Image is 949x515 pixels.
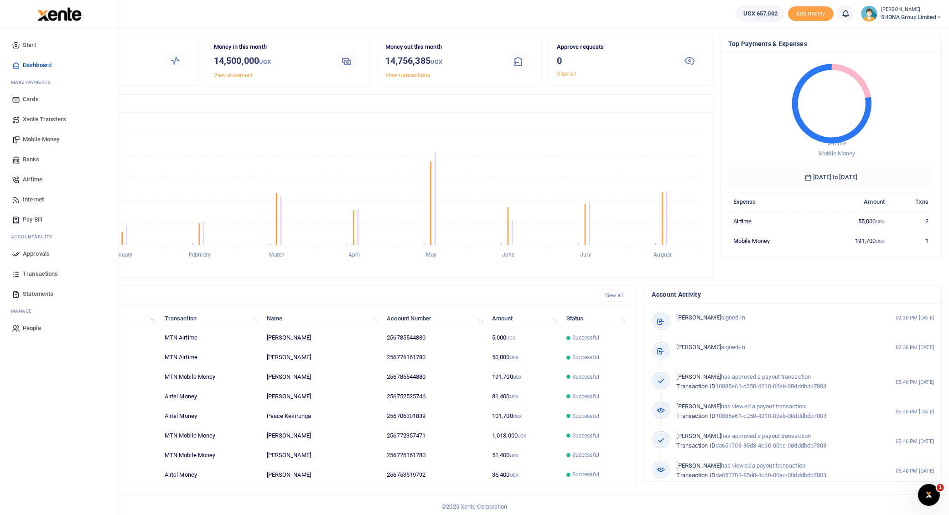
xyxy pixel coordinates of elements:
[487,465,561,484] td: 36,400
[261,426,382,446] td: [PERSON_NAME]
[896,378,934,386] small: 05:46 PM [DATE]
[23,289,53,299] span: Statements
[557,54,666,67] h3: 0
[7,230,111,244] li: Ac
[160,407,262,426] td: Airtel Money
[382,387,487,407] td: 256752525746
[7,75,111,89] li: M
[518,433,526,438] small: UGX
[896,438,934,445] small: 05:46 PM [DATE]
[160,465,262,484] td: Airtel Money
[572,353,599,361] span: Successful
[382,309,487,328] th: Account Number: activate to sort column ascending
[572,412,599,420] span: Successful
[7,149,111,170] a: Banks
[7,55,111,75] a: Dashboard
[513,414,522,419] small: UGX
[42,98,705,108] h4: Transactions Overview
[677,373,721,380] span: [PERSON_NAME]
[430,58,442,65] small: UGX
[7,210,111,230] a: Pay Bill
[677,314,721,321] span: [PERSON_NAME]
[733,5,788,22] li: Wallet ballance
[654,252,672,258] tspan: August
[160,309,262,328] th: Transaction: activate to sort column ascending
[16,79,51,86] span: ake Payments
[677,472,716,479] span: Transaction ID
[23,61,52,70] span: Dashboard
[510,473,519,478] small: UGX
[37,7,82,21] img: logo-large
[487,328,561,348] td: 5,000
[160,367,262,387] td: MTN Mobile Money
[876,239,885,244] small: UGX
[160,328,262,348] td: MTN Airtime
[896,344,934,351] small: 02:30 PM [DATE]
[815,211,890,231] td: 55,000
[677,343,870,352] p: signed-in
[7,89,111,109] a: Cards
[677,462,721,469] span: [PERSON_NAME]
[728,211,815,231] td: Airtime
[259,58,271,65] small: UGX
[261,309,382,328] th: Name: activate to sort column ascending
[382,367,487,387] td: 256785544880
[510,453,519,458] small: UGX
[382,328,487,348] td: 256785544880
[890,192,934,211] th: Txns
[382,465,487,484] td: 256753519792
[487,445,561,465] td: 51,400
[385,72,430,78] a: View transactions
[572,470,599,479] span: Successful
[385,42,495,52] p: Money out this month
[743,9,778,18] span: UGX 657,002
[557,71,576,77] a: View all
[896,467,934,475] small: 05:46 PM [DATE]
[918,484,940,506] iframe: Intercom live chat
[677,383,716,390] span: Transaction ID
[36,10,82,17] a: logo-small logo-large logo-large
[160,426,262,446] td: MTN Mobile Money
[23,41,36,50] span: Start
[677,432,870,451] p: has approved a payout transaction da651703-85d8-4c60-00ec-08dddbdb7803
[269,252,285,258] tspan: March
[214,72,253,78] a: View statement
[572,432,599,440] span: Successful
[677,412,716,419] span: Transaction ID
[487,407,561,426] td: 101,700
[348,252,360,258] tspan: April
[513,375,522,380] small: UGX
[487,309,561,328] th: Amount: activate to sort column ascending
[7,304,111,318] li: M
[896,314,934,322] small: 02:30 PM [DATE]
[23,324,41,333] span: People
[261,367,382,387] td: [PERSON_NAME]
[7,190,111,210] a: Internet
[214,54,323,69] h3: 14,500,000
[815,231,890,250] td: 191,700
[510,394,519,399] small: UGX
[601,289,629,302] a: View all
[861,5,942,22] a: profile-user [PERSON_NAME] SHONA Group Limited
[382,348,487,367] td: 256776161780
[510,355,519,360] small: UGX
[23,249,50,258] span: Approvals
[382,407,487,426] td: 256706301839
[572,451,599,459] span: Successful
[728,231,815,250] td: Mobile Money
[214,42,323,52] p: Money in this month
[7,264,111,284] a: Transactions
[261,348,382,367] td: [PERSON_NAME]
[728,39,934,49] h4: Top Payments & Expenses
[160,348,262,367] td: MTN Airtime
[677,402,870,421] p: has viewed a payout transaction 10885e61-c250-4210-00eb-08dddbdb7803
[23,215,42,224] span: Pay Bill
[7,244,111,264] a: Approvals
[189,252,211,258] tspan: February
[677,442,716,449] span: Transaction ID
[18,233,52,240] span: countability
[728,166,934,188] h6: [DATE] to [DATE]
[487,367,561,387] td: 191,700
[487,426,561,446] td: 1,013,000
[23,95,39,104] span: Cards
